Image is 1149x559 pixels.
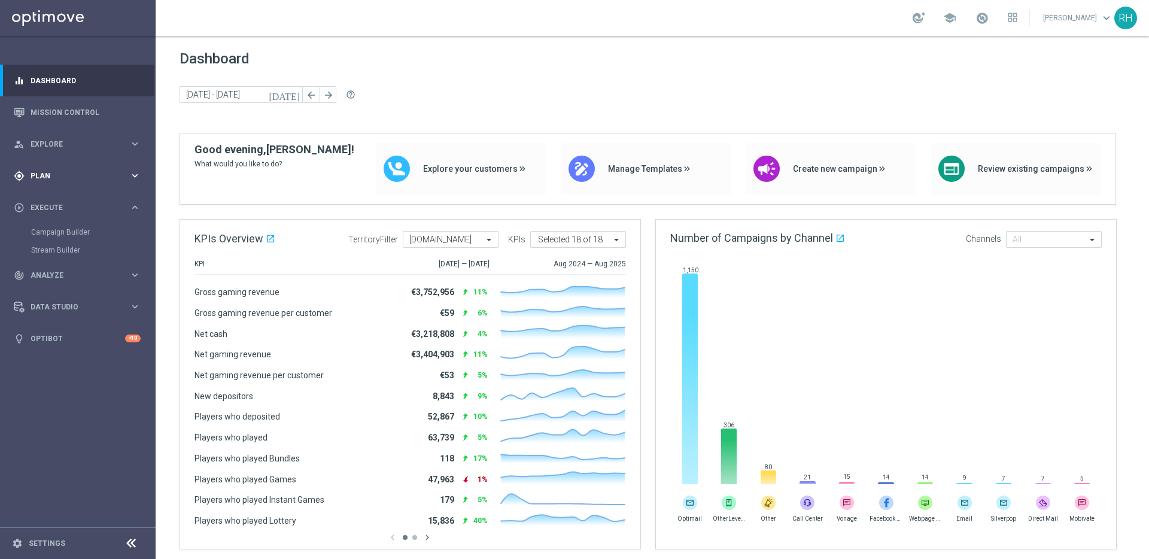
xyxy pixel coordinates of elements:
span: Data Studio [31,303,129,311]
div: Explore [14,139,129,150]
button: person_search Explore keyboard_arrow_right [13,139,141,149]
span: school [943,11,956,25]
span: Execute [31,204,129,211]
span: Plan [31,172,129,180]
button: lightbulb Optibot +10 [13,334,141,344]
i: lightbulb [14,333,25,344]
i: keyboard_arrow_right [129,301,141,312]
a: Settings [29,540,65,547]
button: equalizer Dashboard [13,76,141,86]
a: [PERSON_NAME]keyboard_arrow_down [1042,9,1114,27]
div: Plan [14,171,129,181]
span: Analyze [31,272,129,279]
div: Stream Builder [31,241,154,259]
i: settings [12,538,23,549]
a: Dashboard [31,65,141,96]
i: play_circle_outline [14,202,25,213]
div: Optibot [14,323,141,354]
div: Analyze [14,270,129,281]
button: gps_fixed Plan keyboard_arrow_right [13,171,141,181]
div: Campaign Builder [31,223,154,241]
div: Dashboard [14,65,141,96]
span: keyboard_arrow_down [1100,11,1113,25]
div: Mission Control [14,96,141,128]
button: track_changes Analyze keyboard_arrow_right [13,271,141,280]
button: Mission Control [13,108,141,117]
a: Optibot [31,323,125,354]
i: keyboard_arrow_right [129,202,141,213]
button: play_circle_outline Execute keyboard_arrow_right [13,203,141,212]
div: Data Studio [14,302,129,312]
i: keyboard_arrow_right [129,170,141,181]
a: Stream Builder [31,245,124,255]
a: Campaign Builder [31,227,124,237]
i: keyboard_arrow_right [129,269,141,281]
span: Explore [31,141,129,148]
i: gps_fixed [14,171,25,181]
div: +10 [125,335,141,342]
div: Execute [14,202,129,213]
i: equalizer [14,75,25,86]
i: keyboard_arrow_right [129,138,141,150]
i: person_search [14,139,25,150]
div: RH [1114,7,1137,29]
button: Data Studio keyboard_arrow_right [13,302,141,312]
i: track_changes [14,270,25,281]
a: Mission Control [31,96,141,128]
